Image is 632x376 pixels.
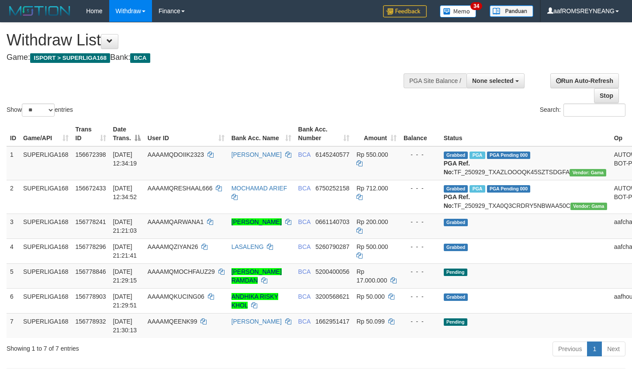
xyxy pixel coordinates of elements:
span: BCA [130,53,150,63]
a: Stop [594,88,619,103]
span: 156778296 [76,243,106,250]
span: [DATE] 12:34:52 [113,185,137,200]
div: - - - [404,217,437,226]
span: Grabbed [444,219,468,226]
td: 3 [7,214,20,238]
span: 156672433 [76,185,106,192]
a: ANDHIKA RISKY KHOL [231,293,278,309]
span: BCA [298,151,311,158]
div: - - - [404,317,437,326]
td: SUPERLIGA168 [20,288,72,313]
input: Search: [563,103,625,117]
span: Copy 5260790287 to clipboard [315,243,349,250]
td: 1 [7,146,20,180]
span: Rp 50.099 [356,318,385,325]
span: [DATE] 21:21:03 [113,218,137,234]
span: AAAAMQEENK99 [148,318,197,325]
span: 156778932 [76,318,106,325]
span: Copy 0661140703 to clipboard [315,218,349,225]
td: TF_250929_TXAZLOOOQK45SZTSDGFA [440,146,611,180]
a: [PERSON_NAME] RAMDAN [231,268,282,284]
span: 34 [470,2,482,10]
span: BCA [298,185,311,192]
div: Showing 1 to 7 of 7 entries [7,341,257,353]
th: Bank Acc. Name: activate to sort column ascending [228,121,295,146]
td: TF_250929_TXA0Q3CRDRY5NBWAA50C [440,180,611,214]
span: Pending [444,318,467,326]
span: 156778846 [76,268,106,275]
a: LASALENG [231,243,264,250]
div: - - - [404,292,437,301]
img: MOTION_logo.png [7,4,73,17]
span: Marked by aafsoycanthlai [470,152,485,159]
span: Copy 5200400056 to clipboard [315,268,349,275]
span: BCA [298,293,311,300]
td: SUPERLIGA168 [20,180,72,214]
b: PGA Ref. No: [444,193,470,209]
img: panduan.png [490,5,533,17]
td: SUPERLIGA168 [20,214,72,238]
span: AAAAMQMOCHFAUZ29 [148,268,215,275]
th: Trans ID: activate to sort column ascending [72,121,110,146]
a: MOCHAMAD ARIEF [231,185,287,192]
span: Rp 550.000 [356,151,388,158]
div: PGA Site Balance / [404,73,466,88]
button: None selected [466,73,525,88]
td: SUPERLIGA168 [20,263,72,288]
span: [DATE] 21:29:51 [113,293,137,309]
span: BCA [298,318,311,325]
span: ISPORT > SUPERLIGA168 [30,53,110,63]
span: [DATE] 12:34:19 [113,151,137,167]
span: PGA Pending [487,152,531,159]
span: AAAAMQKUCING06 [148,293,204,300]
td: 6 [7,288,20,313]
span: Grabbed [444,244,468,251]
span: Rp 500.000 [356,243,388,250]
span: Vendor URL: https://trx31.1velocity.biz [570,169,606,176]
td: SUPERLIGA168 [20,146,72,180]
a: Previous [553,342,587,356]
a: Next [601,342,625,356]
span: Grabbed [444,185,468,193]
a: [PERSON_NAME] [231,218,282,225]
span: Grabbed [444,152,468,159]
td: 7 [7,313,20,338]
th: Status [440,121,611,146]
span: [DATE] 21:21:41 [113,243,137,259]
h1: Withdraw List [7,31,413,49]
th: Date Trans.: activate to sort column descending [110,121,144,146]
div: - - - [404,242,437,251]
span: Copy 6750252158 to clipboard [315,185,349,192]
span: AAAAMQZIYAN26 [148,243,198,250]
span: Copy 3200568621 to clipboard [315,293,349,300]
label: Show entries [7,103,73,117]
a: 1 [587,342,602,356]
select: Showentries [22,103,55,117]
div: - - - [404,150,437,159]
th: Amount: activate to sort column ascending [353,121,400,146]
span: AAAAMQARWANA1 [148,218,204,225]
td: SUPERLIGA168 [20,313,72,338]
img: Button%20Memo.svg [440,5,477,17]
td: SUPERLIGA168 [20,238,72,263]
span: Pending [444,269,467,276]
b: PGA Ref. No: [444,160,470,176]
span: Rp 17.000.000 [356,268,387,284]
a: [PERSON_NAME] [231,318,282,325]
span: Rp 50.000 [356,293,385,300]
td: 2 [7,180,20,214]
div: - - - [404,184,437,193]
a: Run Auto-Refresh [550,73,619,88]
a: [PERSON_NAME] [231,151,282,158]
img: Feedback.jpg [383,5,427,17]
span: 156778241 [76,218,106,225]
h4: Game: Bank: [7,53,413,62]
td: 5 [7,263,20,288]
span: Copy 1662951417 to clipboard [315,318,349,325]
th: Game/API: activate to sort column ascending [20,121,72,146]
span: Rp 200.000 [356,218,388,225]
div: - - - [404,267,437,276]
span: BCA [298,268,311,275]
span: 156778903 [76,293,106,300]
th: Bank Acc. Number: activate to sort column ascending [295,121,353,146]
